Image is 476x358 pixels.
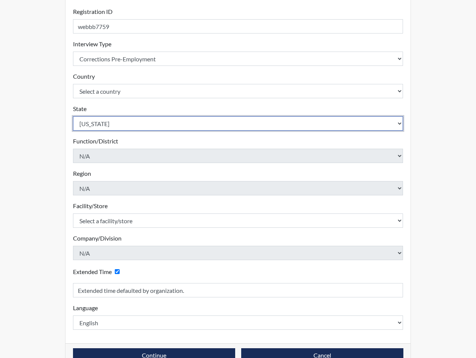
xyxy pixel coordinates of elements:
[73,19,403,34] input: Insert a Registration ID, which needs to be a unique alphanumeric value for each interviewee
[73,40,111,49] label: Interview Type
[73,234,122,243] label: Company/Division
[73,104,87,113] label: State
[73,303,98,312] label: Language
[73,201,108,210] label: Facility/Store
[73,169,91,178] label: Region
[73,283,403,297] input: Reason for Extension
[73,267,112,276] label: Extended Time
[73,72,95,81] label: Country
[73,137,118,146] label: Function/District
[73,7,113,16] label: Registration ID
[73,266,123,277] div: Checking this box will provide the interviewee with an accomodation of extra time to answer each ...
